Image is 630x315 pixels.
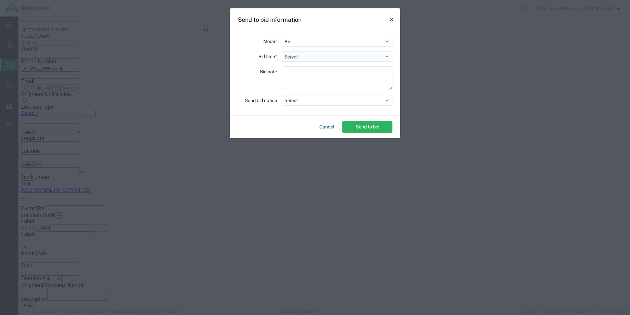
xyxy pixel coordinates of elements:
[317,121,337,133] button: Cancel
[282,95,392,106] button: Select
[245,95,277,106] label: Send bid notice
[263,36,277,47] label: Mode
[342,121,392,133] button: Send to bid
[238,15,301,24] h4: Send to bid information
[260,66,277,77] label: Bid note
[385,13,398,26] button: Close
[258,51,277,62] label: Bid time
